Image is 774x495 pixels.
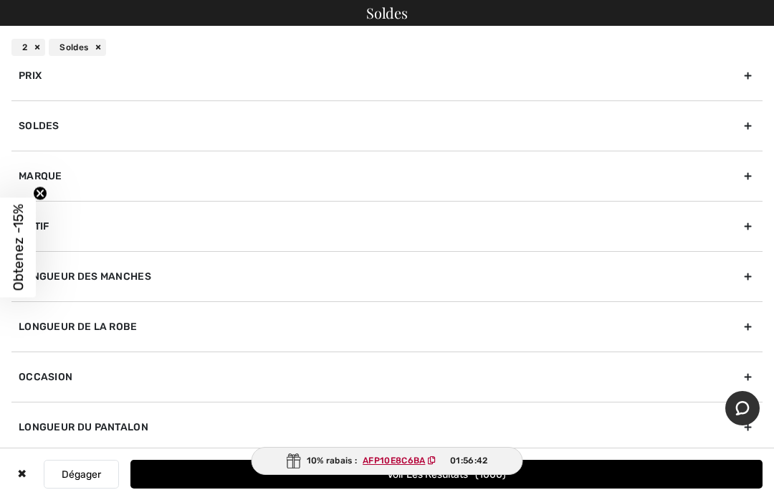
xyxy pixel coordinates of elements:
div: Motif [11,201,763,251]
div: Prix [11,50,763,100]
span: Obtenez -15% [10,204,27,291]
div: Longueur de la robe [11,301,763,352]
div: 10% rabais : [252,447,523,475]
img: Gift.svg [287,453,301,468]
div: 2 [11,39,45,56]
span: 01:56:42 [450,454,487,467]
button: Dégager [44,460,119,489]
button: Close teaser [33,187,47,201]
div: Soldes [11,100,763,151]
div: Longueur du pantalon [11,402,763,452]
span: 1000 [475,468,506,481]
ins: AFP10E8C6BA [363,456,425,466]
iframe: Ouvre un widget dans lequel vous pouvez chatter avec l’un de nos agents [725,391,760,427]
div: ✖ [11,460,32,489]
div: Longueur des manches [11,251,763,301]
div: Soldes [49,39,106,56]
div: Occasion [11,352,763,402]
button: Voir les resultats1000 [130,460,763,489]
div: Marque [11,151,763,201]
